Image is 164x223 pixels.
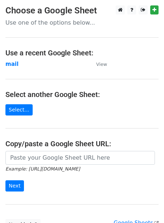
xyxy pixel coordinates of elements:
h4: Copy/paste a Google Sheet URL: [5,139,159,148]
h4: Select another Google Sheet: [5,90,159,99]
h4: Use a recent Google Sheet: [5,49,159,57]
input: Next [5,180,24,192]
h3: Choose a Google Sheet [5,5,159,16]
small: Example: [URL][DOMAIN_NAME] [5,166,80,172]
p: Use one of the options below... [5,19,159,26]
a: View [89,61,107,67]
small: View [96,62,107,67]
a: Select... [5,104,33,115]
input: Paste your Google Sheet URL here [5,151,155,165]
a: mail [5,61,19,67]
